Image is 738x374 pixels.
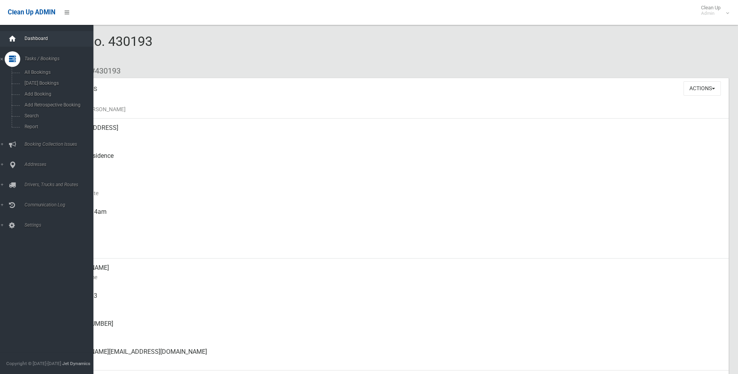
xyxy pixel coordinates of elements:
div: [DATE] [62,175,722,203]
strong: Jet Dynamics [62,361,90,366]
span: Search [22,113,93,119]
div: Front of Residence [62,147,722,175]
span: [DATE] Bookings [22,80,93,86]
span: Addresses [22,162,99,167]
small: Contact Name [62,273,722,282]
small: Zone [62,245,722,254]
span: All Bookings [22,70,93,75]
span: Add Retrospective Booking [22,102,93,108]
span: Booking Collection Issues [22,142,99,147]
small: Pickup Point [62,161,722,170]
small: Landline [62,329,722,338]
div: [PERSON_NAME] [62,259,722,287]
span: Clean Up [697,5,728,16]
span: Communication Log [22,202,99,208]
small: Admin [701,10,720,16]
li: #430193 [85,64,121,78]
span: Dashboard [22,36,99,41]
div: [PHONE_NUMBER] [62,315,722,343]
span: Add Booking [22,91,93,97]
small: Address [62,133,722,142]
span: Clean Up ADMIN [8,9,55,16]
small: Collection Date [62,189,722,198]
div: [STREET_ADDRESS] [62,119,722,147]
small: Collected At [62,217,722,226]
span: Report [22,124,93,129]
button: Actions [684,81,721,96]
span: Booking No. 430193 [34,33,153,64]
div: [DATE] 10:14am [62,203,722,231]
div: [PERSON_NAME][EMAIL_ADDRESS][DOMAIN_NAME] [62,343,722,371]
div: [DATE] [62,231,722,259]
a: [PERSON_NAME][EMAIL_ADDRESS][DOMAIN_NAME]Email [34,343,729,371]
div: 0420852503 [62,287,722,315]
small: Email [62,357,722,366]
span: Settings [22,222,99,228]
small: Mobile [62,301,722,310]
span: Drivers, Trucks and Routes [22,182,99,187]
small: Name of [PERSON_NAME] [62,105,722,114]
span: Tasks / Bookings [22,56,99,61]
span: Copyright © [DATE]-[DATE] [6,361,61,366]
